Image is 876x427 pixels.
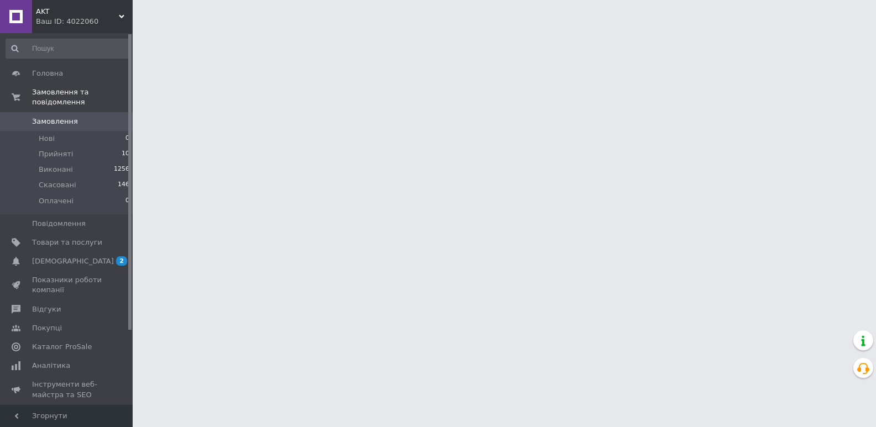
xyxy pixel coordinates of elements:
[122,149,129,159] span: 10
[125,134,129,144] span: 0
[32,256,114,266] span: [DEMOGRAPHIC_DATA]
[39,149,73,159] span: Прийняті
[39,134,55,144] span: Нові
[125,196,129,206] span: 0
[32,275,102,295] span: Показники роботи компанії
[39,165,73,175] span: Виконані
[39,180,76,190] span: Скасовані
[32,238,102,247] span: Товари та послуги
[32,323,62,333] span: Покупці
[32,219,86,229] span: Повідомлення
[32,117,78,126] span: Замовлення
[36,7,119,17] span: AKT
[32,304,61,314] span: Відгуки
[118,180,129,190] span: 146
[6,39,130,59] input: Пошук
[32,68,63,78] span: Головна
[32,379,102,399] span: Інструменти веб-майстра та SEO
[32,87,133,107] span: Замовлення та повідомлення
[116,256,127,266] span: 2
[32,361,70,371] span: Аналітика
[32,342,92,352] span: Каталог ProSale
[39,196,74,206] span: Оплачені
[114,165,129,175] span: 1256
[36,17,133,27] div: Ваш ID: 4022060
